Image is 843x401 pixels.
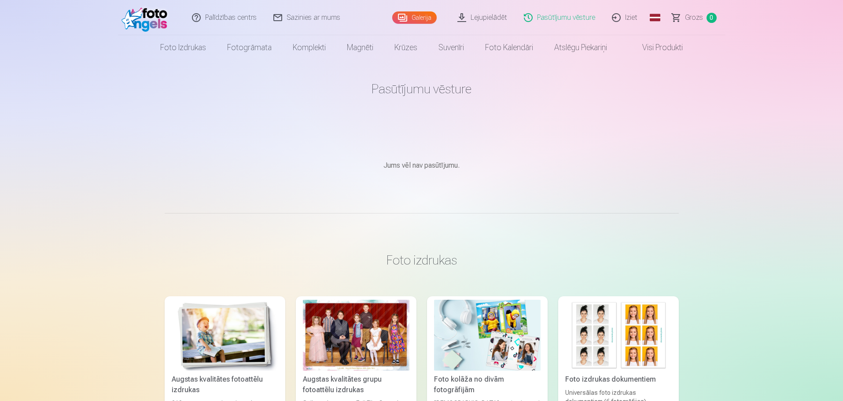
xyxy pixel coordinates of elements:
span: Grozs [685,12,703,23]
img: Augstas kvalitātes fotoattēlu izdrukas [172,300,278,371]
a: Komplekti [282,35,336,60]
h1: Pasūtījumu vēsture [165,81,679,97]
p: Jums vēl nav pasūtījumu. [165,160,679,171]
a: Atslēgu piekariņi [544,35,618,60]
img: Foto izdrukas dokumentiem [565,300,672,371]
a: Suvenīri [428,35,475,60]
div: Augstas kvalitātes fotoattēlu izdrukas [168,374,282,395]
a: Foto kalendāri [475,35,544,60]
img: Foto kolāža no divām fotogrāfijām [434,300,541,371]
a: Magnēti [336,35,384,60]
a: Foto izdrukas [150,35,217,60]
a: Galerija [392,11,437,24]
div: Augstas kvalitātes grupu fotoattēlu izdrukas [299,374,413,395]
a: Fotogrāmata [217,35,282,60]
img: /fa1 [121,4,172,32]
span: 0 [707,13,717,23]
div: Foto izdrukas dokumentiem [562,374,675,385]
h3: Foto izdrukas [172,252,672,268]
div: Foto kolāža no divām fotogrāfijām [431,374,544,395]
a: Visi produkti [618,35,693,60]
a: Krūzes [384,35,428,60]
